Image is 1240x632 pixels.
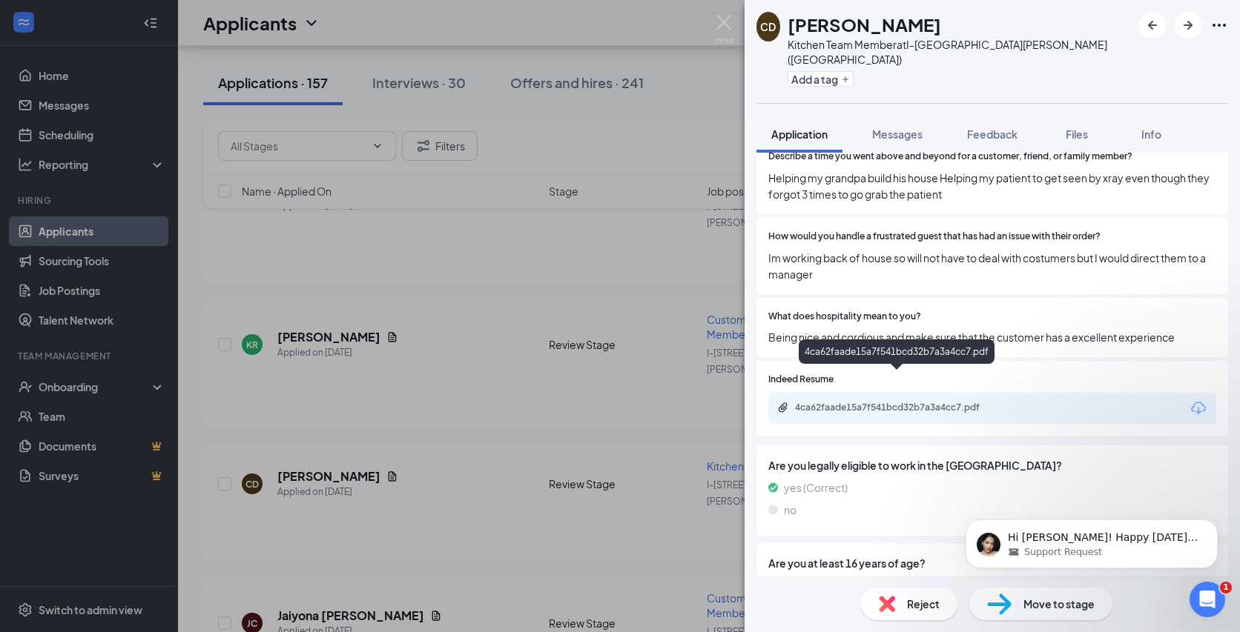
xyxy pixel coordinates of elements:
svg: Ellipses [1210,16,1228,34]
svg: Paperclip [777,402,789,413]
span: What does hospitality mean to you? [768,310,921,324]
svg: ArrowLeftNew [1144,16,1161,34]
h1: [PERSON_NAME] [788,12,941,37]
span: Reject [907,596,940,612]
div: CD [760,19,776,34]
span: Info [1141,127,1161,141]
span: yes (Correct) [784,479,848,496]
svg: ArrowRight [1179,16,1197,34]
span: Are you at least 16 years of age? [768,555,1216,571]
span: Indeed Resume [768,373,834,387]
iframe: Intercom notifications message [943,488,1240,592]
span: Messages [872,127,923,141]
button: ArrowRight [1175,12,1201,39]
span: Being nice and cordious and make sure that the customer has a excellent experience [768,329,1216,345]
span: Helping my grandpa build his house Helping my patient to get seen by xray even though they forgot... [768,170,1216,202]
button: PlusAdd a tag [788,71,854,87]
span: Files [1066,127,1088,141]
span: Im working back of house so will not have to deal with costumers but I would direct them to a man... [768,250,1216,282]
span: no [784,502,797,518]
span: 1 [1220,582,1232,593]
span: Move to stage [1023,596,1095,612]
svg: Download [1190,399,1207,417]
span: Are you legally eligible to work in the [GEOGRAPHIC_DATA]? [768,457,1216,473]
div: Kitchen Team Member at I-[GEOGRAPHIC_DATA][PERSON_NAME] ([GEOGRAPHIC_DATA]) [788,37,1132,67]
span: How would you handle a frustrated guest that has had an issue with their order? [768,230,1101,244]
a: Paperclip4ca62faade15a7f541bcd32b7a3a4cc7.pdf [777,402,1018,416]
span: Feedback [967,127,1018,141]
div: 4ca62faade15a7f541bcd32b7a3a4cc7.pdf [795,402,1003,413]
iframe: Intercom live chat [1190,582,1225,617]
button: ArrowLeftNew [1139,12,1166,39]
span: Describe a time you went above and beyond for a customer, friend, or family member? [768,150,1132,164]
div: 4ca62faade15a7f541bcd32b7a3a4cc7.pdf [799,339,995,364]
span: Application [771,127,828,141]
svg: Plus [841,75,850,84]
